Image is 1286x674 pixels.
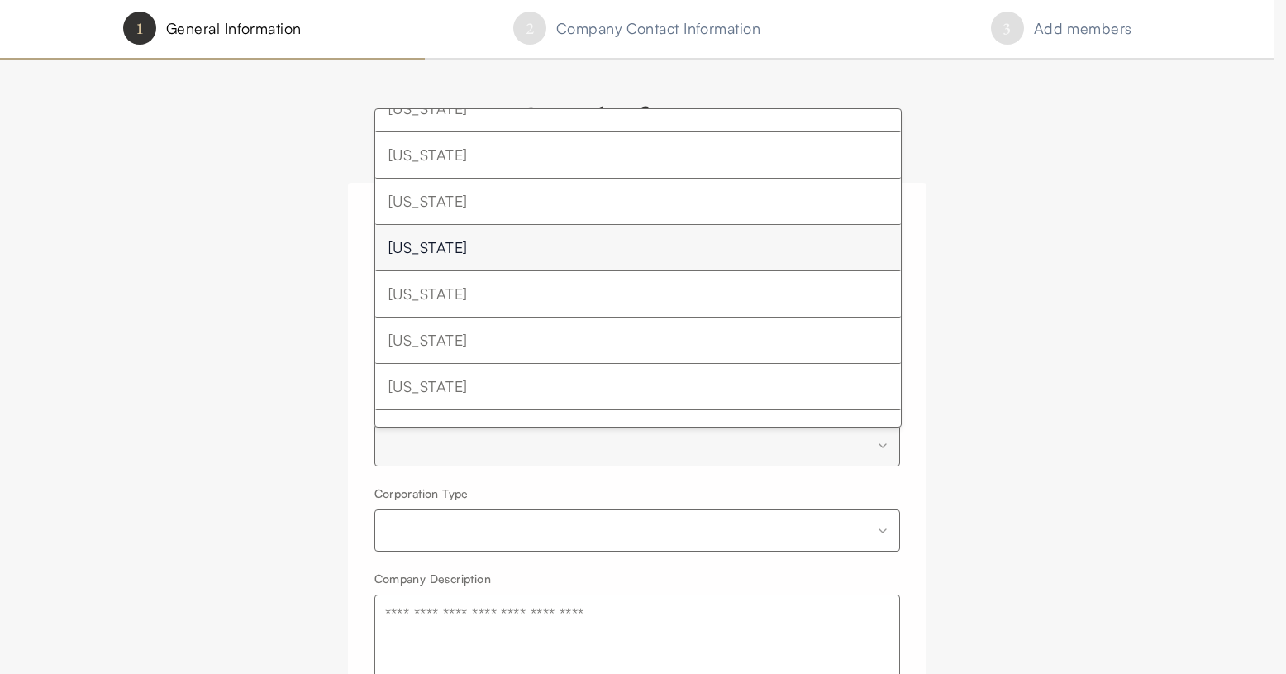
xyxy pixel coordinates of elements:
[388,97,468,121] span: [US_STATE]
[388,143,468,167] span: [US_STATE]
[388,328,468,352] span: [US_STATE]
[388,421,468,445] span: [US_STATE]
[388,236,468,260] span: [US_STATE]
[388,189,468,213] span: [US_STATE]
[388,282,468,306] span: [US_STATE]
[388,375,468,399] span: [US_STATE]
